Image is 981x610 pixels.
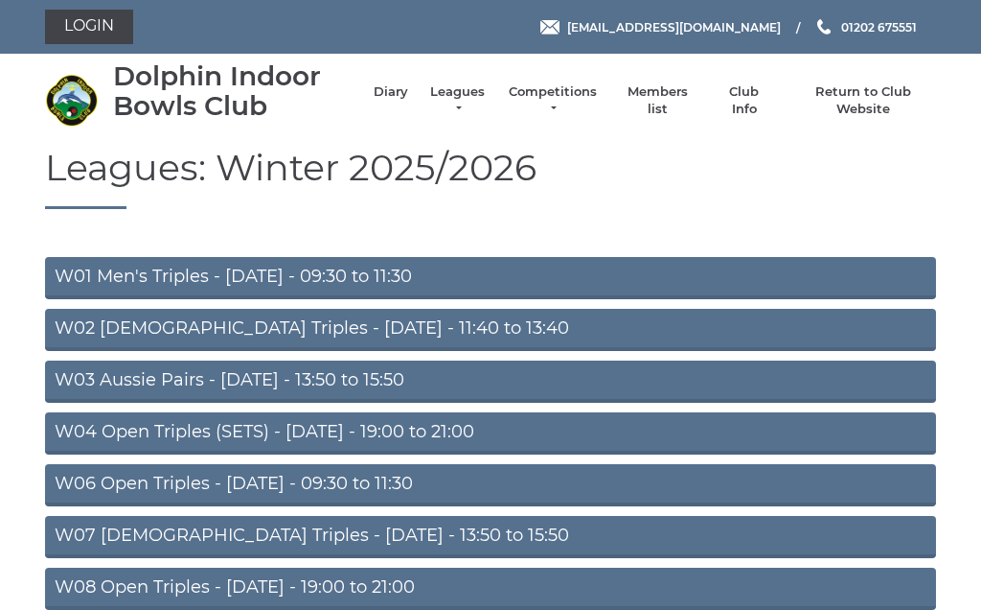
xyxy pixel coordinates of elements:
a: W07 [DEMOGRAPHIC_DATA] Triples - [DATE] - 13:50 to 15:50 [45,516,936,558]
a: W01 Men's Triples - [DATE] - 09:30 to 11:30 [45,257,936,299]
h1: Leagues: Winter 2025/2026 [45,148,936,210]
a: W03 Aussie Pairs - [DATE] - 13:50 to 15:50 [45,361,936,403]
a: Members list [617,83,696,118]
a: W02 [DEMOGRAPHIC_DATA] Triples - [DATE] - 11:40 to 13:40 [45,309,936,351]
a: W04 Open Triples (SETS) - [DATE] - 19:00 to 21:00 [45,412,936,455]
a: Leagues [427,83,488,118]
a: Diary [374,83,408,101]
img: Dolphin Indoor Bowls Club [45,74,98,127]
span: [EMAIL_ADDRESS][DOMAIN_NAME] [567,19,781,34]
div: Dolphin Indoor Bowls Club [113,61,354,121]
a: Login [45,10,133,44]
a: Competitions [507,83,599,118]
a: Phone us 01202 675551 [814,18,917,36]
a: Email [EMAIL_ADDRESS][DOMAIN_NAME] [540,18,781,36]
a: W08 Open Triples - [DATE] - 19:00 to 21:00 [45,568,936,610]
img: Email [540,20,559,35]
a: Club Info [717,83,772,118]
a: W06 Open Triples - [DATE] - 09:30 to 11:30 [45,464,936,506]
span: 01202 675551 [841,19,917,34]
a: Return to Club Website [791,83,936,118]
img: Phone us [817,19,831,35]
